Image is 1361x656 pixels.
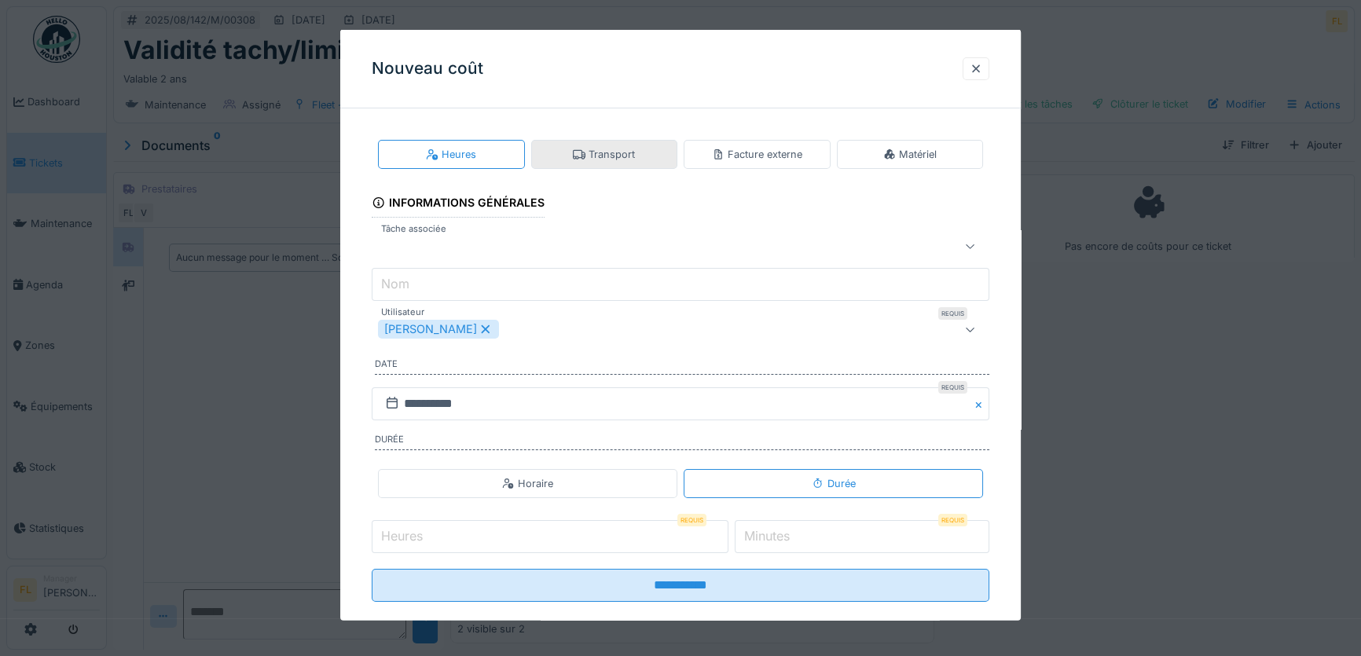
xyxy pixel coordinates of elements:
[378,320,499,339] div: [PERSON_NAME]
[378,222,449,236] label: Tâche associée
[426,147,476,162] div: Heures
[502,475,553,490] div: Horaire
[938,307,967,320] div: Requis
[372,191,545,218] div: Informations générales
[378,306,427,319] label: Utilisateur
[375,357,989,375] label: Date
[938,381,967,394] div: Requis
[372,59,483,79] h3: Nouveau coût
[712,147,802,162] div: Facture externe
[883,147,937,162] div: Matériel
[938,514,967,526] div: Requis
[378,274,413,293] label: Nom
[677,514,706,526] div: Requis
[375,433,989,450] label: Durée
[812,475,856,490] div: Durée
[972,387,989,420] button: Close
[741,526,793,545] label: Minutes
[573,147,635,162] div: Transport
[378,526,426,545] label: Heures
